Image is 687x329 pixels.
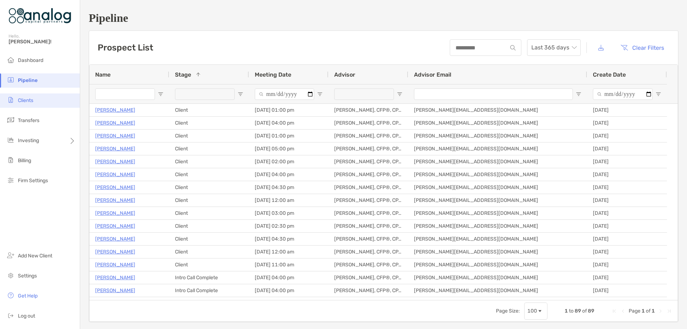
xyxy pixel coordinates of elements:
div: Client [169,130,249,142]
div: [DATE] [587,246,667,258]
span: Add New Client [18,253,52,259]
a: [PERSON_NAME] [95,260,135,269]
span: Advisor Email [414,71,451,78]
a: [PERSON_NAME] [95,247,135,256]
div: Client [169,207,249,219]
div: [PERSON_NAME], CFP®, CPA/PFS, CDFA [328,142,408,155]
button: Open Filter Menu [238,91,243,97]
img: input icon [510,45,516,50]
div: [DATE] 11:00 am [249,258,328,271]
div: [PERSON_NAME][EMAIL_ADDRESS][DOMAIN_NAME] [408,181,587,194]
span: 89 [575,308,581,314]
div: [DATE] [587,130,667,142]
button: Open Filter Menu [158,91,164,97]
div: [DATE] 01:00 pm [249,130,328,142]
span: 89 [588,308,594,314]
button: Clear Filters [615,40,669,55]
div: [PERSON_NAME], CFP®, CPA/PFS, CDFA [328,194,408,207]
div: [DATE] [587,142,667,155]
span: Meeting Date [255,71,291,78]
a: [PERSON_NAME] [95,209,135,218]
img: add_new_client icon [6,251,15,260]
span: [PERSON_NAME]! [9,39,75,45]
input: Meeting Date Filter Input [255,88,314,100]
div: [DATE] 02:30 pm [249,220,328,232]
span: Transfers [18,117,39,124]
img: Zoe Logo [9,3,71,29]
span: to [569,308,574,314]
span: Settings [18,273,37,279]
img: transfers icon [6,116,15,124]
span: Investing [18,137,39,144]
div: [DATE] 02:00 pm [249,155,328,168]
img: firm-settings icon [6,176,15,184]
div: [DATE] [587,104,667,116]
p: [PERSON_NAME] [95,157,135,166]
div: Last Page [666,308,672,314]
div: Client [169,155,249,168]
p: [PERSON_NAME] [95,106,135,115]
div: [PERSON_NAME], CFP®, CPA/PFS, CDFA [328,271,408,284]
div: Client [169,233,249,245]
div: [PERSON_NAME], CFP®, CPA/PFS, CDFA [328,246,408,258]
span: 1 [652,308,655,314]
a: [PERSON_NAME] [95,144,135,153]
img: investing icon [6,136,15,144]
span: Name [95,71,111,78]
div: [PERSON_NAME], CFP®, CPA/PFS, CDFA [328,130,408,142]
div: 100 [527,308,537,314]
h3: Prospect List [98,43,153,53]
a: [PERSON_NAME] [95,170,135,179]
div: [PERSON_NAME], CFP®, CPA/PFS, CDFA [328,233,408,245]
div: [PERSON_NAME], CFP®, CPA/PFS, CDFA [328,284,408,297]
div: Intro Call Complete [169,297,249,310]
div: [DATE] 01:00 pm [249,104,328,116]
img: dashboard icon [6,55,15,64]
a: [PERSON_NAME] [95,273,135,282]
div: [DATE] [587,168,667,181]
div: [DATE] [587,194,667,207]
a: [PERSON_NAME] [95,118,135,127]
span: Page [629,308,640,314]
span: Create Date [593,71,626,78]
div: [DATE] 04:00 pm [249,284,328,297]
div: [PERSON_NAME][EMAIL_ADDRESS][DOMAIN_NAME] [408,233,587,245]
span: 1 [642,308,645,314]
div: Client [169,220,249,232]
div: [PERSON_NAME][EMAIL_ADDRESS][DOMAIN_NAME] [408,284,587,297]
input: Advisor Email Filter Input [414,88,573,100]
div: [DATE] [587,181,667,194]
span: Last 365 days [531,40,576,55]
div: Client [169,194,249,207]
div: [PERSON_NAME][EMAIL_ADDRESS][DOMAIN_NAME] [408,117,587,129]
a: [PERSON_NAME] [95,222,135,231]
div: Client [169,258,249,271]
div: [PERSON_NAME][EMAIL_ADDRESS][DOMAIN_NAME] [408,130,587,142]
a: [PERSON_NAME] [95,286,135,295]
div: [PERSON_NAME], CFP®, CPA/PFS, CDFA [328,220,408,232]
div: Page Size [524,303,547,320]
h1: Pipeline [89,11,678,25]
p: [PERSON_NAME] [95,183,135,192]
div: [DATE] 05:00 pm [249,142,328,155]
div: [PERSON_NAME], CFP®, CPA/PFS, CDFA [328,104,408,116]
span: Billing [18,158,31,164]
div: [PERSON_NAME][EMAIL_ADDRESS][DOMAIN_NAME] [408,142,587,155]
div: [DATE] 03:00 pm [249,207,328,219]
a: [PERSON_NAME] [95,234,135,243]
img: get-help icon [6,291,15,300]
span: Firm Settings [18,178,48,184]
div: Client [169,246,249,258]
p: [PERSON_NAME] [95,196,135,205]
div: [DATE] [587,155,667,168]
div: Intro Call Complete [169,284,249,297]
img: logout icon [6,311,15,320]
div: Previous Page [620,308,626,314]
span: of [582,308,587,314]
div: [DATE] [587,284,667,297]
div: [PERSON_NAME][EMAIL_ADDRESS][DOMAIN_NAME] [408,297,587,310]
